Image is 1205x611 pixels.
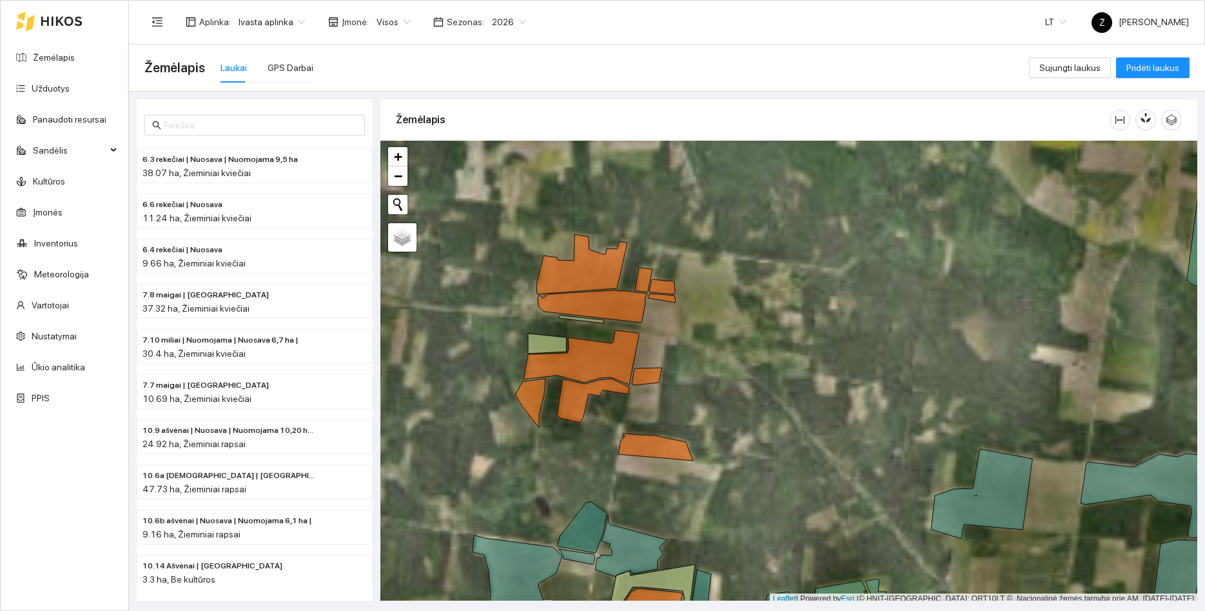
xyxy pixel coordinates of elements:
[1039,61,1101,75] span: Sujungti laukus
[142,289,269,301] span: 7.8 maigai | Nuosava
[142,470,315,482] span: 10.6a ašvėnai | Nuomojama | Nuosava 6,0 ha |
[144,9,170,35] button: menu-fold
[447,15,484,29] span: Sezonas :
[142,258,246,268] span: 9.66 ha, Žieminiai kviečiai
[142,348,246,359] span: 30.4 ha, Žieminiai kviečiai
[32,393,50,403] a: PPIS
[142,529,240,539] span: 9.16 ha, Žieminiai rapsai
[1116,63,1190,73] a: Pridėti laukus
[1126,61,1179,75] span: Pridėti laukus
[142,199,222,211] span: 6.6 rekečiai | Nuosava
[239,12,305,32] span: Ivasta aplinka
[841,594,855,603] a: Esri
[32,83,70,94] a: Užduotys
[186,17,196,27] span: layout
[388,195,407,214] button: Initiate a new search
[33,137,106,163] span: Sandėlis
[32,362,85,372] a: Ūkio analitika
[142,303,250,314] span: 37.32 ha, Žieminiai kviečiai
[32,331,77,341] a: Nustatymai
[1110,110,1130,130] button: column-width
[1045,12,1066,32] span: LT
[34,238,78,248] a: Inventorius
[1029,57,1111,78] button: Sujungti laukus
[142,168,251,178] span: 38.07 ha, Žieminiai kviečiai
[1116,57,1190,78] button: Pridėti laukus
[388,223,416,252] a: Layers
[773,594,796,603] a: Leaflet
[142,213,251,223] span: 11.24 ha, Žieminiai kviečiai
[142,379,269,392] span: 7.7 maigai | Nuomojama
[770,594,1197,605] div: | Powered by © HNIT-[GEOGRAPHIC_DATA]; ORT10LT ©, Nacionalinė žemės tarnyba prie AM, [DATE]-[DATE]
[142,154,298,166] span: 6.3 rekečiai | Nuosava | Nuomojama 9,5 ha
[142,439,246,449] span: 24.92 ha, Žieminiai rapsai
[388,166,407,186] a: Zoom out
[1029,63,1111,73] a: Sujungti laukus
[33,176,65,186] a: Kultūros
[32,300,69,310] a: Vartotojai
[388,147,407,166] a: Zoom in
[33,52,75,63] a: Žemėlapis
[1092,17,1189,27] span: [PERSON_NAME]
[220,61,247,75] div: Laukai
[199,15,231,29] span: Aplinka :
[394,168,402,184] span: −
[33,207,63,217] a: Įmonės
[268,61,313,75] div: GPS Darbai
[33,114,106,125] a: Panaudoti resursai
[142,574,215,585] span: 3.3 ha, Be kultūros
[377,12,410,32] span: Visos
[396,101,1110,138] div: Žemėlapis
[152,16,163,28] span: menu-fold
[34,269,89,279] a: Meteorologija
[164,118,357,132] input: Paieška
[142,560,282,572] span: 10.14 Ašvėnai | Nuosava
[142,425,315,437] span: 10.9 ašvėnai | Nuosava | Nuomojama 10,20 ha |
[394,148,402,165] span: +
[144,57,205,78] span: Žemėlapis
[1110,115,1130,125] span: column-width
[142,515,312,527] span: 10.6b ašvėnai | Nuosava | Nuomojama 6,1 ha |
[1099,12,1105,33] span: Ž
[857,594,859,603] span: |
[433,17,444,27] span: calendar
[328,17,338,27] span: shop
[142,484,246,494] span: 47.73 ha, Žieminiai rapsai
[152,121,161,130] span: search
[142,334,299,346] span: 7.10 miliai | Nuomojama | Nuosava 6,7 ha |
[142,244,222,256] span: 6.4 rekečiai | Nuosava
[492,12,525,32] span: 2026
[342,15,369,29] span: Įmonė :
[142,394,251,404] span: 10.69 ha, Žieminiai kviečiai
